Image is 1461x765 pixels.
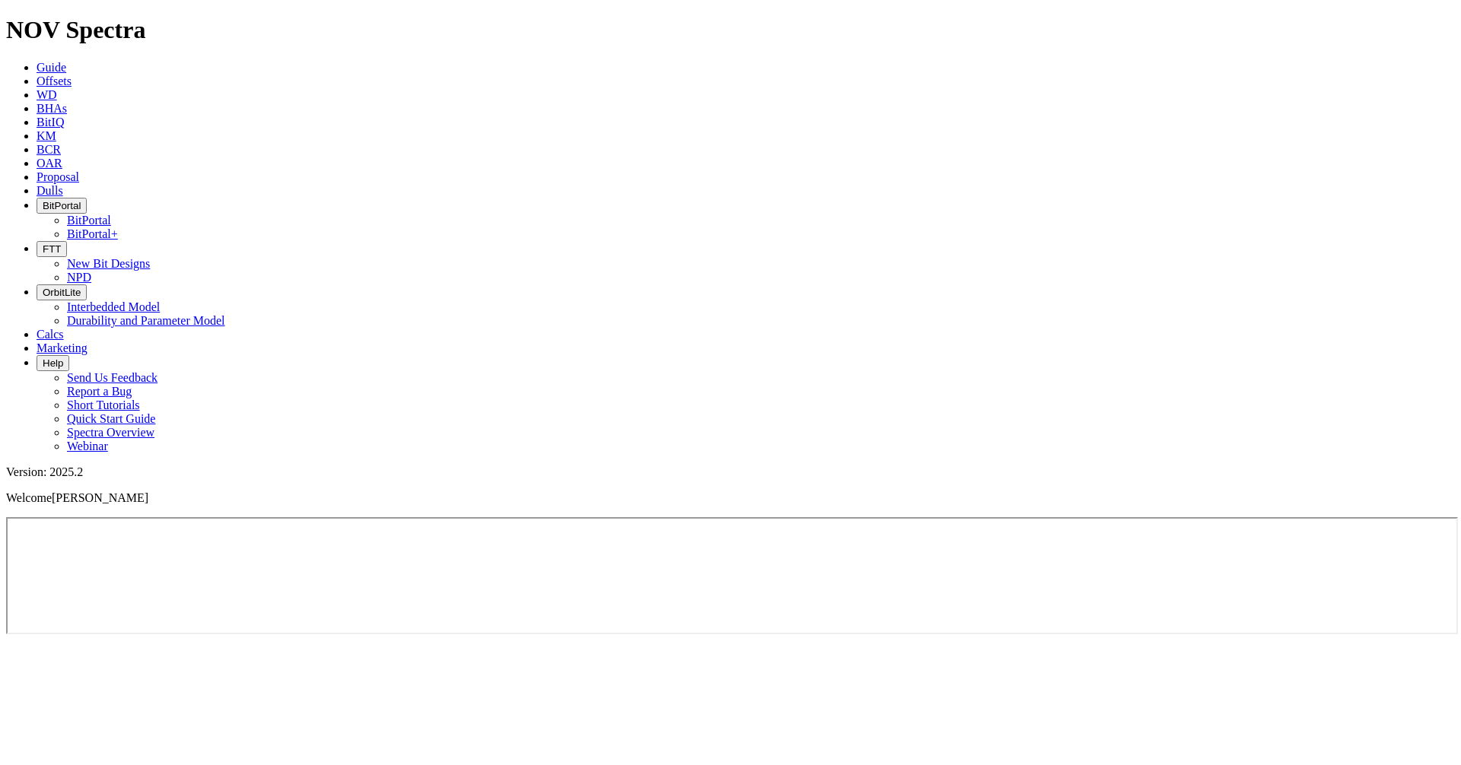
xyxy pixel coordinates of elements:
a: Send Us Feedback [67,371,158,384]
a: Marketing [37,341,88,354]
a: Short Tutorials [67,398,140,411]
div: Version: 2025.2 [6,465,1455,479]
button: BitPortal [37,198,87,214]
a: Dulls [37,184,63,197]
a: OAR [37,157,62,170]
a: NPD [67,271,91,284]
button: OrbitLite [37,284,87,300]
p: Welcome [6,491,1455,505]
a: Calcs [37,328,64,341]
span: [PERSON_NAME] [52,491,148,504]
a: Webinar [67,440,108,452]
a: Report a Bug [67,385,132,398]
a: BitPortal+ [67,227,118,240]
h1: NOV Spectra [6,16,1455,44]
a: Guide [37,61,66,74]
a: Durability and Parameter Model [67,314,225,327]
span: BitPortal [43,200,81,211]
span: OrbitLite [43,287,81,298]
a: KM [37,129,56,142]
a: Spectra Overview [67,426,154,439]
a: Interbedded Model [67,300,160,313]
a: BitIQ [37,116,64,129]
a: Quick Start Guide [67,412,155,425]
button: FTT [37,241,67,257]
a: WD [37,88,57,101]
a: BCR [37,143,61,156]
a: BitPortal [67,214,111,227]
a: New Bit Designs [67,257,150,270]
button: Help [37,355,69,371]
a: BHAs [37,102,67,115]
span: Help [43,357,63,369]
a: Proposal [37,170,79,183]
a: Offsets [37,75,72,87]
span: FTT [43,243,61,255]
